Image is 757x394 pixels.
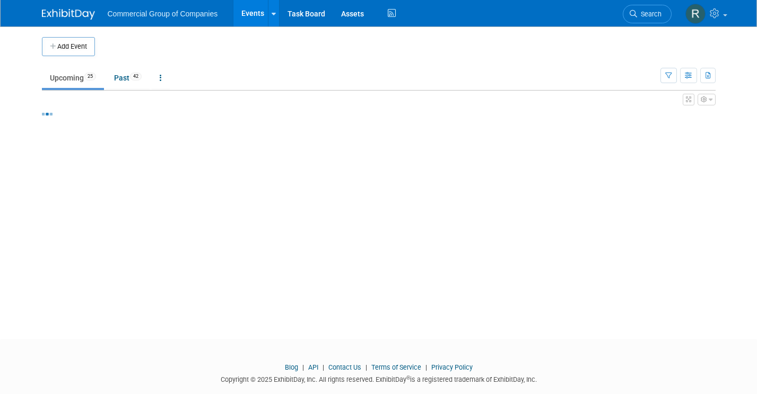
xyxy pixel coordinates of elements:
[406,375,410,381] sup: ®
[623,5,672,23] a: Search
[371,363,421,371] a: Terms of Service
[685,4,706,24] img: Rod Leland
[637,10,662,18] span: Search
[328,363,361,371] a: Contact Us
[108,10,218,18] span: Commercial Group of Companies
[285,363,298,371] a: Blog
[423,363,430,371] span: |
[308,363,318,371] a: API
[363,363,370,371] span: |
[320,363,327,371] span: |
[84,73,96,80] span: 25
[130,73,142,80] span: 42
[42,9,95,20] img: ExhibitDay
[42,68,104,88] a: Upcoming25
[106,68,150,88] a: Past42
[300,363,307,371] span: |
[42,37,95,56] button: Add Event
[431,363,473,371] a: Privacy Policy
[42,113,53,115] img: loading...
